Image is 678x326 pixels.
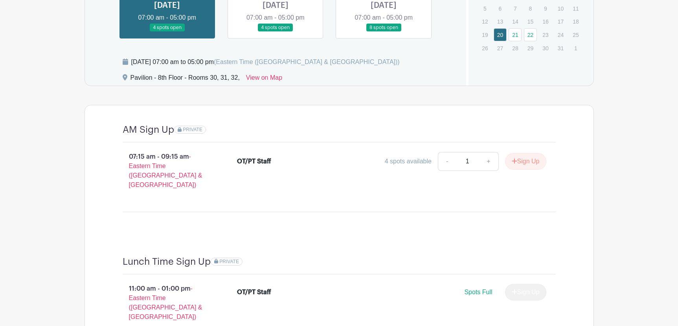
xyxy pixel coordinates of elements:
[478,29,491,41] p: 19
[129,153,202,188] span: - Eastern Time ([GEOGRAPHIC_DATA] & [GEOGRAPHIC_DATA])
[214,59,400,65] span: (Eastern Time ([GEOGRAPHIC_DATA] & [GEOGRAPHIC_DATA]))
[494,2,507,15] p: 6
[569,15,582,27] p: 18
[554,15,567,27] p: 17
[494,42,507,54] p: 27
[509,42,522,54] p: 28
[110,149,225,193] p: 07:15 am - 09:15 am
[494,28,507,41] a: 20
[464,289,492,295] span: Spots Full
[539,2,552,15] p: 9
[131,57,400,67] div: [DATE] 07:00 am to 05:00 pm
[385,157,432,166] div: 4 spots available
[524,42,537,54] p: 29
[237,157,271,166] div: OT/PT Staff
[478,2,491,15] p: 5
[130,73,240,86] div: Pavilion - 8th Floor - Rooms 30, 31, 32,
[554,42,567,54] p: 31
[524,15,537,27] p: 15
[129,285,202,320] span: - Eastern Time ([GEOGRAPHIC_DATA] & [GEOGRAPHIC_DATA])
[478,42,491,54] p: 26
[569,29,582,41] p: 25
[539,29,552,41] p: 23
[123,124,174,136] h4: AM Sign Up
[569,42,582,54] p: 1
[554,2,567,15] p: 10
[237,288,271,297] div: OT/PT Staff
[509,2,522,15] p: 7
[494,15,507,27] p: 13
[505,153,546,170] button: Sign Up
[478,15,491,27] p: 12
[509,28,522,41] a: 21
[183,127,202,132] span: PRIVATE
[110,281,225,325] p: 11:00 am - 01:00 pm
[219,259,239,264] span: PRIVATE
[569,2,582,15] p: 11
[539,42,552,54] p: 30
[123,256,211,267] h4: Lunch Time Sign Up
[539,15,552,27] p: 16
[479,152,498,171] a: +
[246,73,282,86] a: View on Map
[554,29,567,41] p: 24
[524,2,537,15] p: 8
[509,15,522,27] p: 14
[438,152,456,171] a: -
[524,28,537,41] a: 22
